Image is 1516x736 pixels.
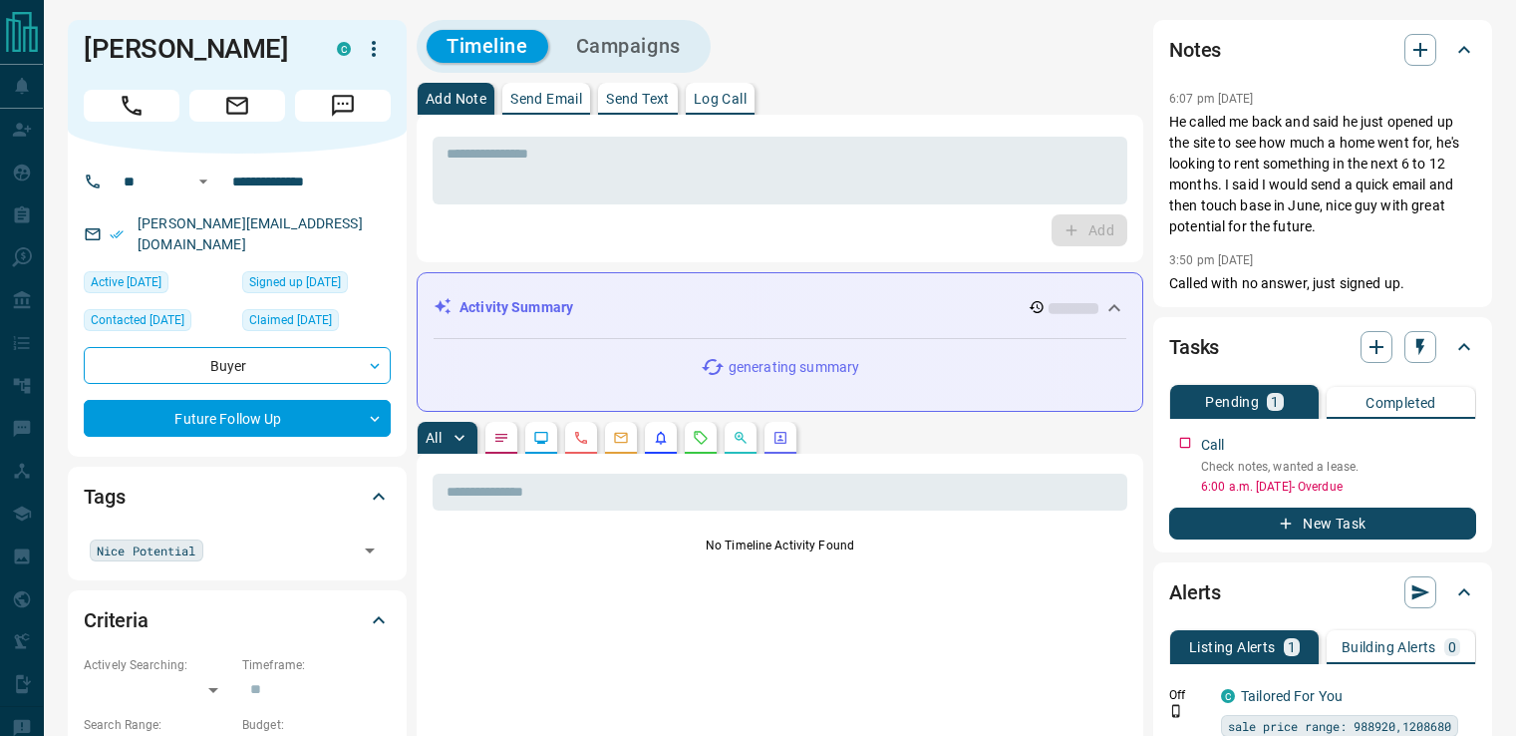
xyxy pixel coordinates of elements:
div: Notes [1169,26,1476,74]
p: All [426,431,442,445]
svg: Emails [613,430,629,446]
button: Timeline [427,30,548,63]
h2: Alerts [1169,576,1221,608]
p: Building Alerts [1342,640,1436,654]
p: Actively Searching: [84,656,232,674]
span: Call [84,90,179,122]
div: condos.ca [1221,689,1235,703]
p: 1 [1271,395,1279,409]
div: Tasks [1169,323,1476,371]
div: Sun Oct 12 2025 [84,309,232,337]
button: New Task [1169,508,1476,540]
p: Search Range: [84,716,232,734]
button: Campaigns [556,30,701,63]
span: Nice Potential [97,541,196,560]
svg: Agent Actions [772,430,788,446]
span: Email [189,90,285,122]
div: Tue Mar 18 2025 [242,309,391,337]
p: Send Text [606,92,670,106]
svg: Requests [693,430,709,446]
div: Activity Summary [434,289,1126,326]
svg: Listing Alerts [653,430,669,446]
h2: Tags [84,481,125,513]
p: Off [1169,686,1209,704]
span: Active [DATE] [91,272,161,292]
p: Activity Summary [459,297,573,318]
p: He called me back and said he just opened up the site to see how much a home went for, he's looki... [1169,112,1476,237]
h2: Tasks [1169,331,1219,363]
button: Open [191,170,215,193]
h2: Notes [1169,34,1221,66]
svg: Push Notification Only [1169,704,1183,718]
svg: Notes [493,430,509,446]
p: Call [1201,435,1225,456]
a: Tailored For You [1241,688,1343,704]
p: 6:07 pm [DATE] [1169,92,1254,106]
span: Claimed [DATE] [249,310,332,330]
span: Message [295,90,391,122]
p: Budget: [242,716,391,734]
p: Completed [1365,396,1436,410]
p: Add Note [426,92,486,106]
h2: Criteria [84,604,149,636]
p: 3:50 pm [DATE] [1169,253,1254,267]
p: Listing Alerts [1189,640,1276,654]
p: 0 [1448,640,1456,654]
span: sale price range: 988920,1208680 [1228,716,1451,736]
p: Timeframe: [242,656,391,674]
svg: Email Verified [110,227,124,241]
div: condos.ca [337,42,351,56]
button: Open [356,537,384,564]
p: No Timeline Activity Found [433,537,1127,554]
div: Buyer [84,347,391,384]
p: Check notes, wanted a lease. [1201,458,1476,476]
h1: [PERSON_NAME] [84,33,307,65]
div: Tags [84,473,391,521]
a: [PERSON_NAME][EMAIL_ADDRESS][DOMAIN_NAME] [138,215,363,252]
p: 1 [1288,640,1296,654]
svg: Lead Browsing Activity [533,430,549,446]
span: Contacted [DATE] [91,310,184,330]
div: Criteria [84,596,391,644]
p: Pending [1205,395,1259,409]
div: Alerts [1169,568,1476,616]
p: Called with no answer, just signed up. [1169,273,1476,294]
p: Send Email [510,92,582,106]
div: Future Follow Up [84,400,391,437]
div: Tue Mar 18 2025 [242,271,391,299]
svg: Opportunities [733,430,749,446]
p: generating summary [729,357,859,378]
p: Log Call [694,92,747,106]
div: Wed Mar 19 2025 [84,271,232,299]
p: 6:00 a.m. [DATE] - Overdue [1201,478,1476,496]
svg: Calls [573,430,589,446]
span: Signed up [DATE] [249,272,341,292]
